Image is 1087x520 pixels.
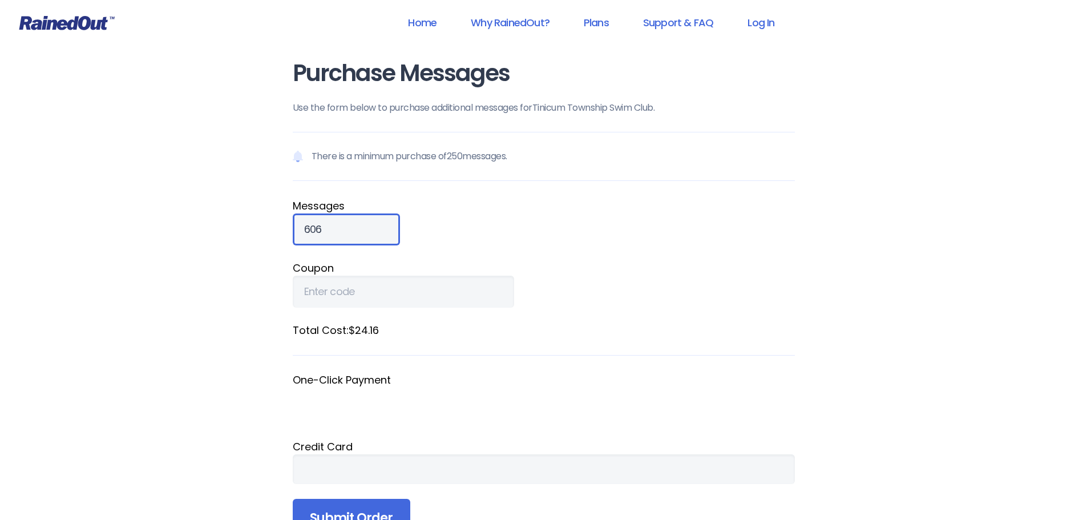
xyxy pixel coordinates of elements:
[293,61,795,86] h1: Purchase Messages
[733,10,789,35] a: Log In
[293,323,795,338] label: Total Cost: $24.16
[293,150,303,163] img: Notification icon
[293,439,795,454] div: Credit Card
[293,373,795,424] fieldset: One-Click Payment
[628,10,728,35] a: Support & FAQ
[293,132,795,181] p: There is a minimum purchase of 250 messages.
[293,213,400,245] input: Qty
[569,10,624,35] a: Plans
[304,463,783,475] iframe: Secure card payment input frame
[393,10,451,35] a: Home
[293,101,795,115] p: Use the form below to purchase additional messages for Tinicum Township Swim Club .
[293,388,795,424] iframe: Secure payment button frame
[293,198,795,213] label: Message s
[456,10,564,35] a: Why RainedOut?
[293,260,795,276] label: Coupon
[293,276,514,308] input: Enter code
